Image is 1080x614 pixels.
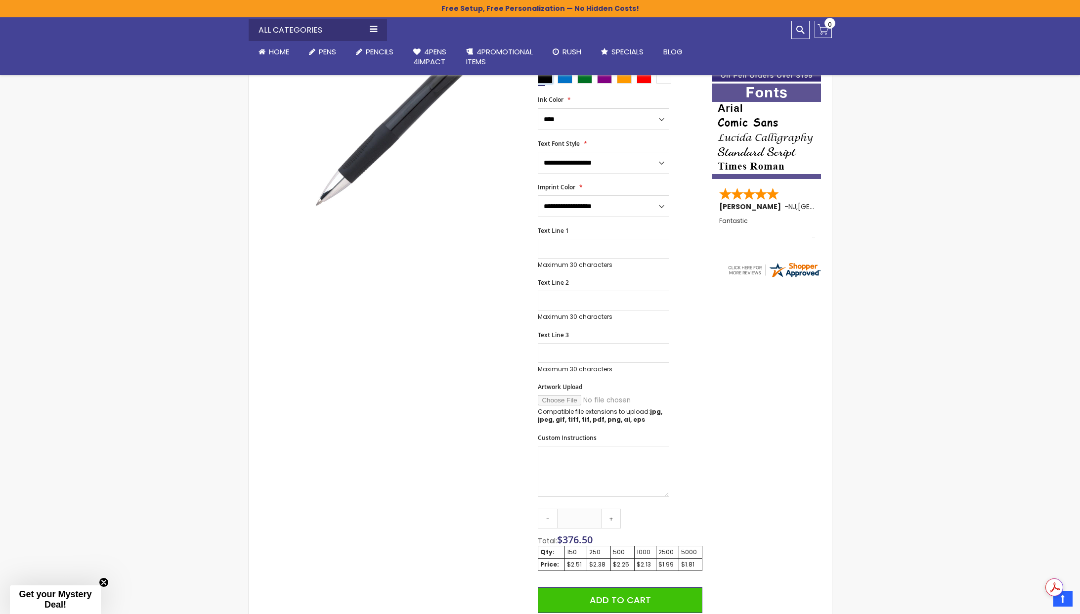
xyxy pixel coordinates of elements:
[540,560,559,569] strong: Price:
[249,41,299,63] a: Home
[269,46,289,57] span: Home
[538,139,580,148] span: Text Font Style
[346,41,403,63] a: Pencils
[658,548,677,556] div: 2500
[538,278,569,287] span: Text Line 2
[538,383,582,391] span: Artwork Upload
[403,41,456,73] a: 4Pens4impact
[637,74,651,84] div: Red
[658,561,677,569] div: $1.99
[637,561,654,569] div: $2.13
[562,46,581,57] span: Rush
[611,46,644,57] span: Specials
[613,548,632,556] div: 500
[10,585,101,614] div: Get your Mystery Deal!Close teaser
[557,533,593,546] span: $
[617,74,632,84] div: Orange
[589,561,608,569] div: $2.38
[653,41,692,63] a: Blog
[719,202,784,212] span: [PERSON_NAME]
[538,183,575,191] span: Imprint Color
[597,74,612,84] div: Purple
[815,21,832,38] a: 0
[613,561,632,569] div: $2.25
[681,548,700,556] div: 5000
[299,0,525,226] img: bic_intensity_clic_side_black_1.jpg
[413,46,446,67] span: 4Pens 4impact
[538,95,563,104] span: Ink Color
[299,41,346,63] a: Pens
[540,548,555,556] strong: Qty:
[589,548,608,556] div: 250
[663,46,683,57] span: Blog
[538,408,669,424] p: Compatible file extensions to upload:
[543,41,591,63] a: Rush
[538,313,669,321] p: Maximum 30 characters
[466,46,533,67] span: 4PROMOTIONAL ITEMS
[538,536,557,546] span: Total:
[637,548,654,556] div: 1000
[712,84,821,179] img: font-personalization-examples
[828,20,832,29] span: 0
[656,74,671,84] div: White
[538,587,702,613] button: Add to Cart
[19,589,91,610] span: Get your Mystery Deal!
[567,548,585,556] div: 150
[538,226,569,235] span: Text Line 1
[366,46,393,57] span: Pencils
[577,74,592,84] div: Green
[798,202,870,212] span: [GEOGRAPHIC_DATA]
[591,41,653,63] a: Specials
[558,74,572,84] div: Blue Light
[562,533,593,546] span: 376.50
[567,561,585,569] div: $2.51
[727,272,821,281] a: 4pens.com certificate URL
[538,331,569,339] span: Text Line 3
[538,365,669,373] p: Maximum 30 characters
[99,577,109,587] button: Close teaser
[538,509,558,528] a: -
[538,434,597,442] span: Custom Instructions
[319,46,336,57] span: Pens
[538,74,553,84] div: Black
[719,218,815,239] div: Fantastic
[998,587,1080,614] iframe: Google Customer Reviews
[538,261,669,269] p: Maximum 30 characters
[538,407,662,424] strong: jpg, jpeg, gif, tiff, tif, pdf, png, ai, eps
[249,19,387,41] div: All Categories
[601,509,621,528] a: +
[590,594,651,606] span: Add to Cart
[456,41,543,73] a: 4PROMOTIONALITEMS
[788,202,796,212] span: NJ
[727,261,821,279] img: 4pens.com widget logo
[784,202,870,212] span: - ,
[681,561,700,569] div: $1.81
